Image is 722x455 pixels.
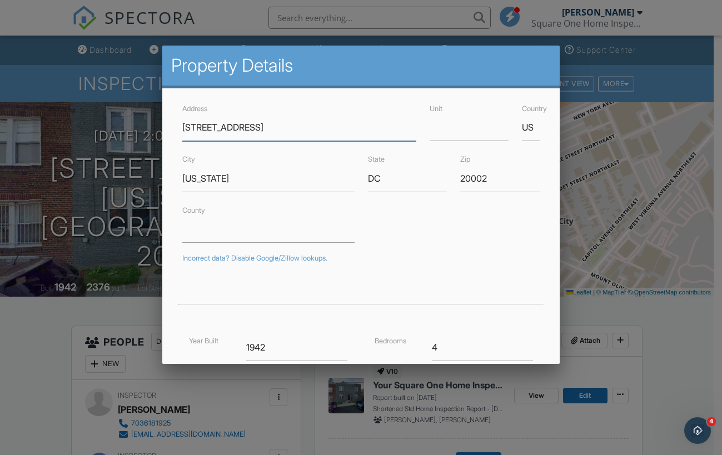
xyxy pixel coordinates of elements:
[375,337,406,345] label: Bedrooms
[522,104,547,113] label: Country
[182,254,539,263] div: Incorrect data? Disable Google/Zillow lookups.
[171,54,550,77] h2: Property Details
[182,206,205,214] label: County
[189,337,218,345] label: Year Built
[707,417,716,426] span: 4
[182,104,207,113] label: Address
[368,155,385,163] label: State
[684,417,711,444] iframe: Intercom live chat
[460,155,470,163] label: Zip
[182,155,195,163] label: City
[430,104,442,113] label: Unit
